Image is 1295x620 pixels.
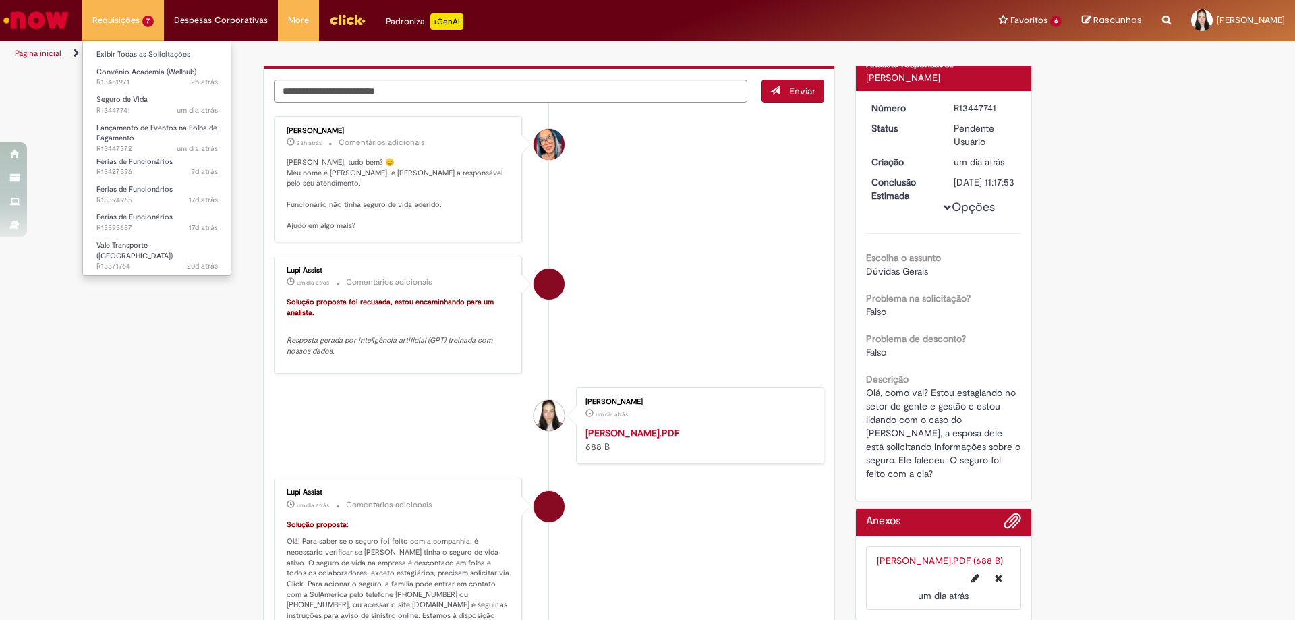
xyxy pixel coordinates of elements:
[954,156,1004,168] time: 26/08/2025 11:17:47
[866,306,886,318] span: Falso
[1,7,71,34] img: ServiceNow
[96,67,196,77] span: Convênio Academia (Wellhub)
[346,277,432,288] small: Comentários adicionais
[174,13,268,27] span: Despesas Corporativas
[83,238,231,267] a: Aberto R13371764 : Vale Transporte (VT)
[287,297,496,318] font: Solução proposta foi recusada, estou encaminhando para um analista.
[96,240,173,261] span: Vale Transporte ([GEOGRAPHIC_DATA])
[82,40,231,276] ul: Requisições
[866,333,966,345] b: Problema de desconto?
[534,269,565,300] div: Lupi Assist
[15,48,61,59] a: Página inicial
[954,121,1016,148] div: Pendente Usuário
[1004,512,1021,536] button: Adicionar anexos
[191,77,218,87] time: 27/08/2025 11:40:32
[1050,16,1062,27] span: 6
[585,426,810,453] div: 688 B
[866,252,941,264] b: Escolha o assunto
[83,47,231,62] a: Exibir Todas as Solicitações
[866,346,886,358] span: Falso
[339,137,425,148] small: Comentários adicionais
[918,590,969,602] span: um dia atrás
[954,101,1016,115] div: R13447741
[189,223,218,233] time: 11/08/2025 08:55:59
[96,195,218,206] span: R13394965
[861,155,944,169] dt: Criação
[287,519,349,530] font: Solução proposta:
[346,499,432,511] small: Comentários adicionais
[96,223,218,233] span: R13393687
[96,261,218,272] span: R13371764
[287,127,511,135] div: [PERSON_NAME]
[789,85,815,97] span: Enviar
[191,167,218,177] span: 9d atrás
[274,80,747,103] textarea: Digite sua mensagem aqui...
[596,410,628,418] time: 26/08/2025 11:17:59
[177,105,218,115] time: 26/08/2025 11:17:48
[866,71,1022,84] div: [PERSON_NAME]
[861,101,944,115] dt: Número
[866,515,900,528] h2: Anexos
[297,139,322,147] time: 26/08/2025 14:31:00
[83,210,231,235] a: Aberto R13393687 : Férias de Funcionários
[83,154,231,179] a: Aberto R13427596 : Férias de Funcionários
[585,398,810,406] div: [PERSON_NAME]
[187,261,218,271] span: 20d atrás
[96,144,218,154] span: R13447372
[963,567,987,589] button: Editar nome de arquivo Wellington Pereira.PDF
[189,223,218,233] span: 17d atrás
[877,555,1003,567] a: [PERSON_NAME].PDF (688 B)
[177,144,218,154] span: um dia atrás
[918,590,969,602] time: 26/08/2025 11:17:59
[177,105,218,115] span: um dia atrás
[861,175,944,202] dt: Conclusão Estimada
[287,157,511,231] p: [PERSON_NAME], tudo bem? 😊 Meu nome é [PERSON_NAME], e [PERSON_NAME] a responsável pelo seu atend...
[177,144,218,154] time: 26/08/2025 10:21:49
[534,400,565,431] div: Thamyres Silva Duarte Sa
[761,80,824,103] button: Enviar
[83,121,231,150] a: Aberto R13447372 : Lançamento de Eventos na Folha de Pagamento
[534,491,565,522] div: Lupi Assist
[83,65,231,90] a: Aberto R13451971 : Convênio Academia (Wellhub)
[297,279,329,287] span: um dia atrás
[96,123,217,144] span: Lançamento de Eventos na Folha de Pagamento
[288,13,309,27] span: More
[954,156,1004,168] span: um dia atrás
[10,41,853,66] ul: Trilhas de página
[1010,13,1047,27] span: Favoritos
[861,121,944,135] dt: Status
[142,16,154,27] span: 7
[954,175,1016,189] div: [DATE] 11:17:53
[1082,14,1142,27] a: Rascunhos
[297,279,329,287] time: 26/08/2025 11:18:02
[329,9,366,30] img: click_logo_yellow_360x200.png
[987,567,1010,589] button: Excluir Wellington Pereira.PDF
[297,139,322,147] span: 23h atrás
[187,261,218,271] time: 07/08/2025 15:11:31
[866,265,928,277] span: Dúvidas Gerais
[1217,14,1285,26] span: [PERSON_NAME]
[189,195,218,205] span: 17d atrás
[96,94,148,105] span: Seguro de Vida
[287,488,511,497] div: Lupi Assist
[96,157,173,167] span: Férias de Funcionários
[96,77,218,88] span: R13451971
[83,182,231,207] a: Aberto R13394965 : Férias de Funcionários
[430,13,463,30] p: +GenAi
[585,427,679,439] a: [PERSON_NAME].PDF
[287,266,511,275] div: Lupi Assist
[96,212,173,222] span: Férias de Funcionários
[1093,13,1142,26] span: Rascunhos
[92,13,140,27] span: Requisições
[297,501,329,509] time: 26/08/2025 11:17:57
[534,129,565,160] div: Maira Priscila Da Silva Arnaldo
[386,13,463,30] div: Padroniza
[83,92,231,117] a: Aberto R13447741 : Seguro de Vida
[96,105,218,116] span: R13447741
[191,77,218,87] span: 2h atrás
[866,387,1023,480] span: Olá, como vai? Estou estagiando no setor de gente e gestão e estou lidando com o caso do [PERSON_...
[866,292,971,304] b: Problema na solicitação?
[189,195,218,205] time: 11/08/2025 10:32:34
[954,155,1016,169] div: 26/08/2025 11:17:47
